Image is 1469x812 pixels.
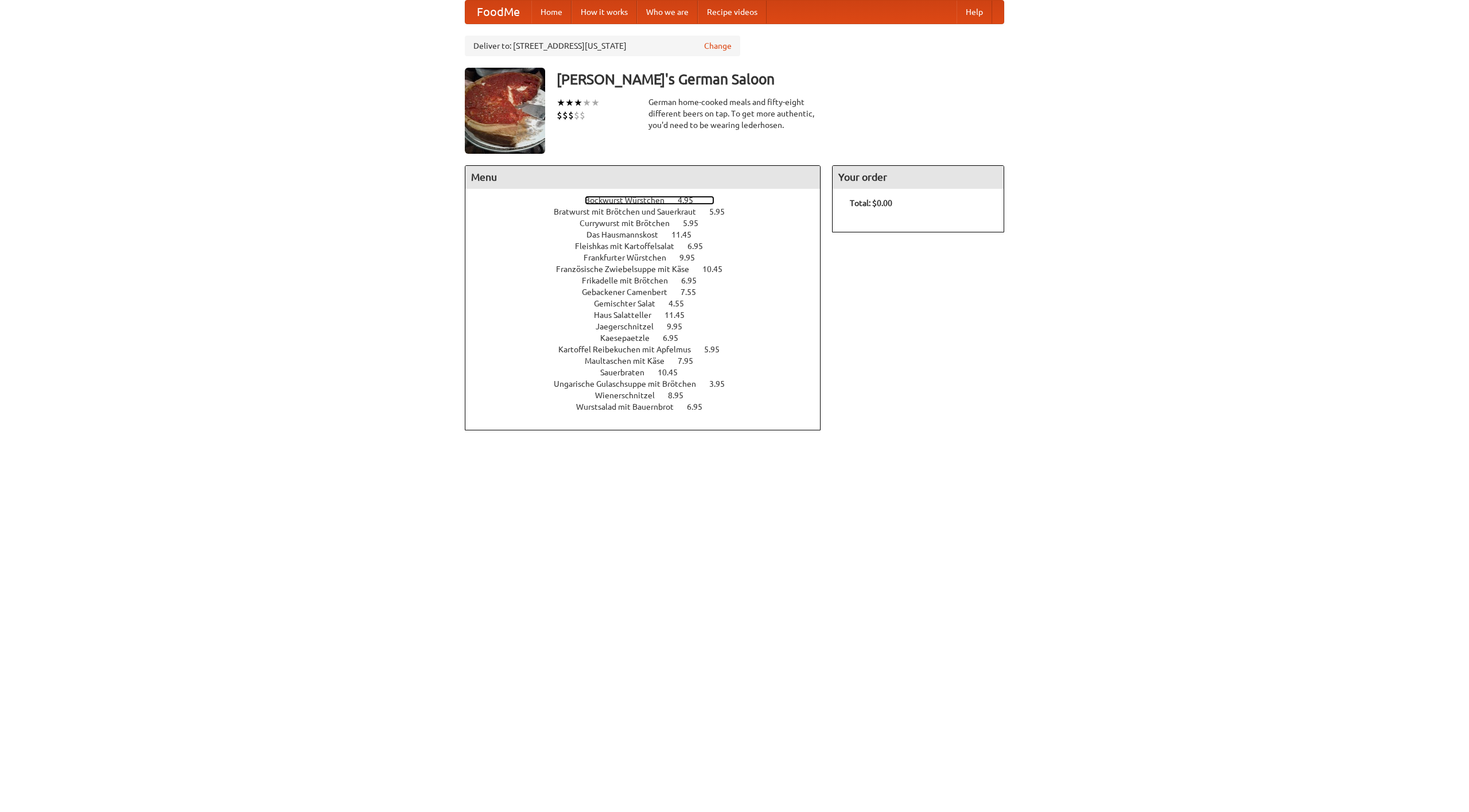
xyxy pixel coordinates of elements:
[698,1,767,24] a: Recipe videos
[683,219,710,228] span: 5.95
[575,242,724,251] a: Fleishkas mit Kartoffelsalat 6.95
[585,196,714,205] a: Bockwurst Würstchen 4.95
[704,40,732,52] a: Change
[669,299,695,308] span: 4.55
[681,287,708,297] span: 7.55
[572,1,637,24] a: How it works
[585,356,714,366] a: Maultaschen mit Käse 7.95
[574,109,580,122] li: $
[580,219,681,228] span: Currywurst mit Brötchen
[568,109,574,122] li: $
[556,265,744,274] a: Französische Zwiebelsuppe mit Käse 10.45
[704,345,731,354] span: 5.95
[709,207,736,216] span: 5.95
[658,368,689,377] span: 10.45
[600,368,699,377] a: Sauerbraten 10.45
[702,265,734,274] span: 10.45
[594,310,706,320] a: Haus Salatteller 11.45
[663,333,690,343] span: 6.95
[585,356,676,366] span: Maultaschen mit Käse
[557,109,562,122] li: $
[554,379,746,388] a: Ungarische Gulaschsuppe mit Brötchen 3.95
[554,207,708,216] span: Bratwurst mit Brötchen und Sauerkraut
[600,333,699,343] a: Kaesepaetzle 6.95
[586,230,670,239] span: Das Hausmannskost
[678,356,705,366] span: 7.95
[574,96,582,109] li: ★
[565,96,574,109] li: ★
[594,299,667,308] span: Gemischter Salat
[596,322,704,331] a: Jaegerschnitzel 9.95
[531,1,572,24] a: Home
[554,379,708,388] span: Ungarische Gulaschsuppe mit Brötchen
[594,310,663,320] span: Haus Salatteller
[582,287,717,297] a: Gebackener Camenbert 7.55
[586,230,713,239] a: Das Hausmannskost 11.45
[582,96,591,109] li: ★
[667,322,694,331] span: 9.95
[576,402,685,411] span: Wurstsalad mit Bauernbrot
[582,276,718,285] a: Frikadelle mit Brötchen 6.95
[465,36,740,56] div: Deliver to: [STREET_ADDRESS][US_STATE]
[554,207,746,216] a: Bratwurst mit Brötchen und Sauerkraut 5.95
[556,265,701,274] span: Französische Zwiebelsuppe mit Käse
[679,253,706,262] span: 9.95
[600,368,656,377] span: Sauerbraten
[600,333,661,343] span: Kaesepaetzle
[596,322,665,331] span: Jaegerschnitzel
[678,196,705,205] span: 4.95
[668,391,695,400] span: 8.95
[585,196,676,205] span: Bockwurst Würstchen
[681,276,708,285] span: 6.95
[582,276,679,285] span: Frikadelle mit Brötchen
[833,166,1004,189] h4: Your order
[584,253,716,262] a: Frankfurter Würstchen 9.95
[576,402,724,411] a: Wurstsalad mit Bauernbrot 6.95
[594,299,705,308] a: Gemischter Salat 4.55
[687,242,714,251] span: 6.95
[580,219,720,228] a: Currywurst mit Brötchen 5.95
[709,379,736,388] span: 3.95
[591,96,600,109] li: ★
[850,199,892,208] b: Total: $0.00
[595,391,705,400] a: Wienerschnitzel 8.95
[465,1,531,24] a: FoodMe
[557,68,1004,91] h3: [PERSON_NAME]'s German Saloon
[687,402,714,411] span: 6.95
[580,109,585,122] li: $
[465,166,820,189] h4: Menu
[582,287,679,297] span: Gebackener Camenbert
[648,96,821,131] div: German home-cooked meals and fifty-eight different beers on tap. To get more authentic, you'd nee...
[664,310,696,320] span: 11.45
[557,96,565,109] li: ★
[465,68,545,154] img: angular.jpg
[575,242,686,251] span: Fleishkas mit Kartoffelsalat
[595,391,666,400] span: Wienerschnitzel
[671,230,703,239] span: 11.45
[584,253,678,262] span: Frankfurter Würstchen
[957,1,992,24] a: Help
[558,345,702,354] span: Kartoffel Reibekuchen mit Apfelmus
[562,109,568,122] li: $
[558,345,741,354] a: Kartoffel Reibekuchen mit Apfelmus 5.95
[637,1,698,24] a: Who we are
